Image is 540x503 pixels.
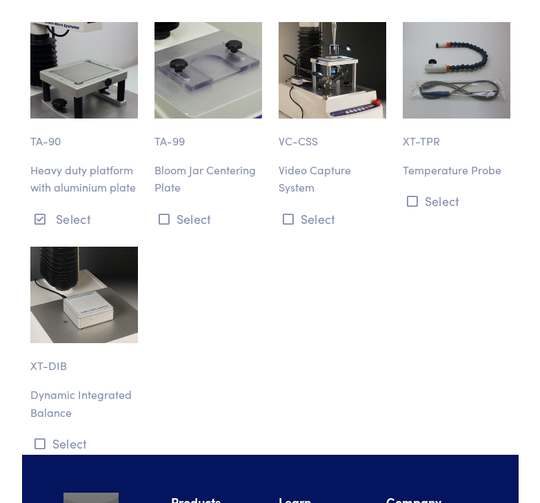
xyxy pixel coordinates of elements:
[403,189,510,212] button: Select
[154,22,262,119] img: ta-99.jpg
[30,119,138,150] p: TA-90
[30,207,138,230] button: Select
[30,386,138,421] p: Dynamic Integrated Balance
[30,432,138,455] button: Select
[154,207,262,230] button: Select
[154,161,262,196] p: Bloom Jar Centering Plate
[403,161,510,179] p: Temperature Probe
[279,22,386,119] img: accessories-vc_css-video-capture-system.jpg
[30,161,138,196] p: Heavy duty platform with aluminium plate
[279,207,386,230] button: Select
[403,22,510,119] img: xt-tpr_sml_0542.jpg
[30,247,138,343] img: accessories-xt_dib-dynamic-integrated-balance.jpg
[279,161,386,196] p: Video Capture System
[30,343,138,375] p: XT-DIB
[279,119,386,150] p: VC-CSS
[403,119,510,150] p: XT-TPR
[154,119,262,150] p: TA-99
[30,22,138,119] img: ta-90_heavy-duty-platform_0515.jpg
